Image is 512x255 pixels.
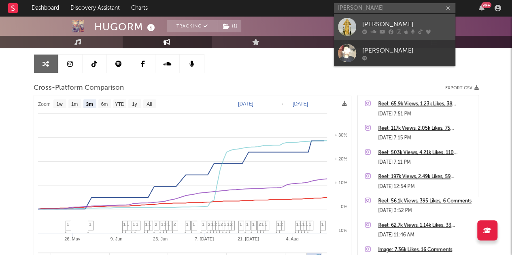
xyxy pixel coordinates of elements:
[300,222,302,227] span: 1
[378,109,474,119] div: [DATE] 7:51 PM
[479,5,484,11] button: 99+
[246,222,249,227] span: 1
[341,204,347,209] text: 0%
[127,222,129,227] span: 1
[334,133,347,137] text: + 30%
[334,40,455,66] a: [PERSON_NAME]
[240,222,242,227] span: 1
[302,222,305,227] span: 1
[110,236,122,241] text: 9. Jun
[136,222,138,227] span: 1
[133,222,135,227] span: 1
[334,3,455,13] input: Search for artists
[252,222,255,227] span: 1
[378,206,474,216] div: [DATE] 3:52 PM
[279,101,284,107] text: →
[237,236,259,241] text: 21. [DATE]
[164,222,167,227] span: 3
[211,222,214,227] span: 1
[123,222,126,227] span: 1
[221,222,223,227] span: 2
[71,101,78,107] text: 1m
[334,180,347,185] text: + 10%
[218,20,241,32] button: (1)
[296,222,299,227] span: 1
[215,222,217,227] span: 2
[378,124,474,133] a: Reel: 117k Views, 2.05k Likes, 75 Comments
[259,222,261,227] span: 2
[186,222,189,227] span: 1
[147,101,152,107] text: All
[115,101,124,107] text: YTD
[306,222,308,227] span: 1
[208,222,210,227] span: 2
[378,158,474,167] div: [DATE] 7:11 PM
[378,148,474,158] a: Reel: 503k Views, 4.21k Likes, 110 Comments
[378,133,474,143] div: [DATE] 7:15 PM
[265,222,267,227] span: 1
[378,99,474,109] a: Reel: 65.9k Views, 1.23k Likes, 38 Comments
[481,2,491,8] div: 99 +
[293,101,308,107] text: [DATE]
[378,221,474,230] a: Reel: 62.7k Views, 1.14k Likes, 33 Comments
[309,222,311,227] span: 1
[132,101,137,107] text: 1y
[89,222,91,227] span: 1
[378,196,474,206] a: Reel: 56.1k Views, 395 Likes, 6 Comments
[86,101,93,107] text: 3m
[202,222,204,227] span: 1
[362,19,451,29] div: [PERSON_NAME]
[378,245,474,255] a: Image: 7.36k Likes, 16 Comments
[378,230,474,240] div: [DATE] 11:46 AM
[334,156,347,161] text: + 20%
[174,222,176,227] span: 2
[167,20,218,32] button: Tracking
[230,222,233,227] span: 2
[149,222,151,227] span: 1
[218,222,220,227] span: 1
[34,83,124,93] span: Cross-Platform Comparison
[277,222,280,227] span: 1
[168,222,170,227] span: 1
[445,86,479,91] button: Export CSV
[64,236,81,241] text: 26. May
[145,222,148,227] span: 1
[261,222,264,227] span: 1
[218,20,242,32] span: ( 1 )
[378,172,474,182] a: Reel: 197k Views, 2.49k Likes, 59 Comments
[193,222,195,227] span: 1
[38,101,51,107] text: Zoom
[238,101,253,107] text: [DATE]
[153,236,167,241] text: 23. Jun
[337,228,347,233] text: -10%
[155,222,157,227] span: 2
[67,222,69,227] span: 1
[286,236,298,241] text: 4. Aug
[161,222,164,227] span: 1
[334,14,455,40] a: [PERSON_NAME]
[224,222,226,227] span: 1
[56,101,63,107] text: 1w
[280,222,283,227] span: 2
[362,46,451,55] div: [PERSON_NAME]
[227,222,229,227] span: 1
[195,236,214,241] text: 7. [DATE]
[378,182,474,192] div: [DATE] 12:54 PM
[101,101,108,107] text: 6m
[321,222,324,227] span: 1
[94,20,157,34] div: HUGORM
